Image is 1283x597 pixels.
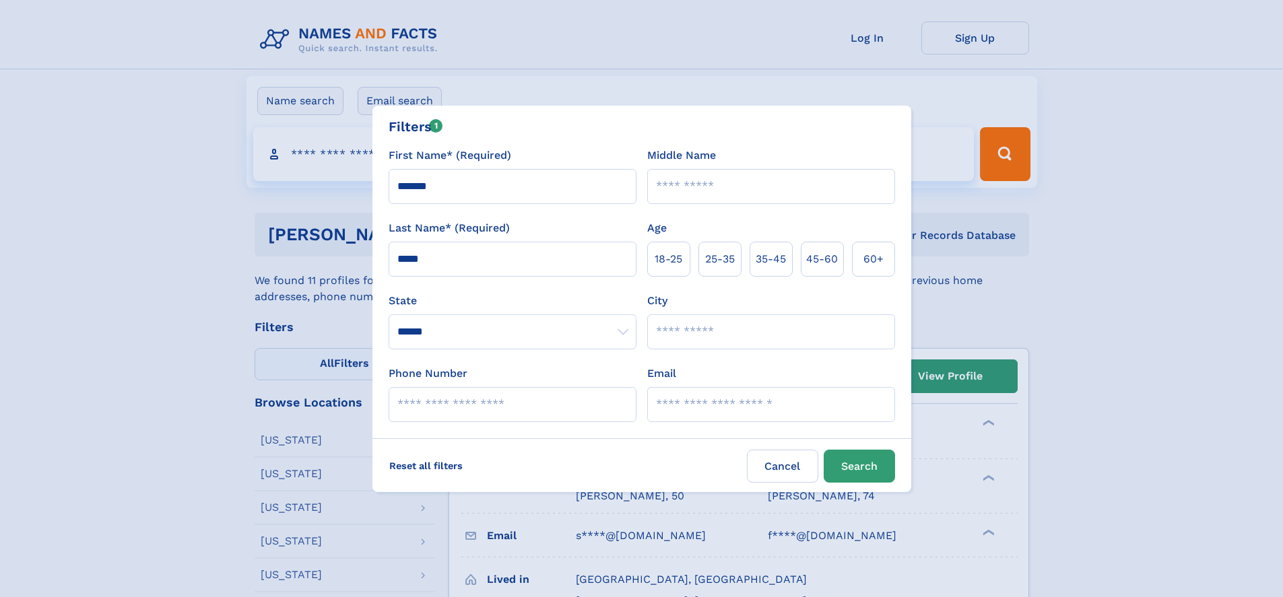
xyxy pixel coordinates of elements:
button: Search [824,450,895,483]
label: Reset all filters [381,450,471,482]
span: 35‑45 [756,251,786,267]
span: 45‑60 [806,251,838,267]
label: Phone Number [389,365,467,382]
span: 25‑35 [705,251,735,267]
label: Age [647,220,667,236]
label: Email [647,365,676,382]
label: State [389,293,636,309]
div: Filters [389,116,443,137]
label: Last Name* (Required) [389,220,510,236]
span: 18‑25 [655,251,682,267]
label: Middle Name [647,147,716,164]
label: First Name* (Required) [389,147,511,164]
label: City [647,293,667,309]
span: 60+ [863,251,884,267]
label: Cancel [747,450,818,483]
